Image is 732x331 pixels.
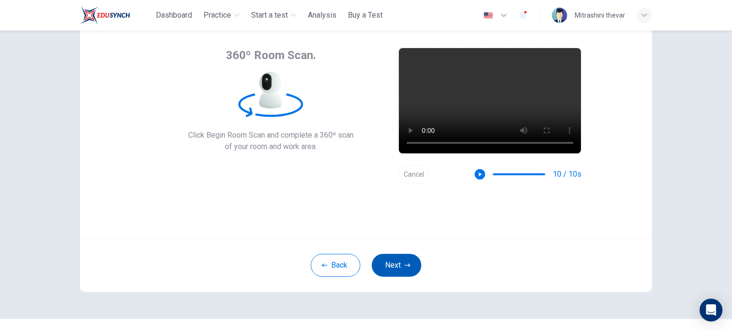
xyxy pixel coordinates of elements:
button: Start a test [247,7,300,24]
button: Buy a Test [344,7,386,24]
span: of your room and work area. [188,141,354,152]
button: Back [311,254,360,277]
span: Dashboard [156,10,192,21]
button: Analysis [304,7,340,24]
div: Open Intercom Messenger [700,299,722,321]
span: Practice [203,10,231,21]
span: Start a test [251,10,288,21]
button: Practice [200,7,244,24]
span: 10 / 10s [553,169,581,180]
button: Cancel [398,165,429,184]
span: Click Begin Room Scan and complete a 360º scan [188,130,354,141]
span: Analysis [308,10,336,21]
a: ELTC logo [80,6,152,25]
img: Profile picture [552,8,567,23]
div: Mitrashini thevar [575,10,625,21]
button: Dashboard [152,7,196,24]
span: 360º Room Scan. [226,48,316,63]
span: Buy a Test [348,10,383,21]
button: Next [372,254,421,277]
img: en [482,12,494,19]
img: ELTC logo [80,6,130,25]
